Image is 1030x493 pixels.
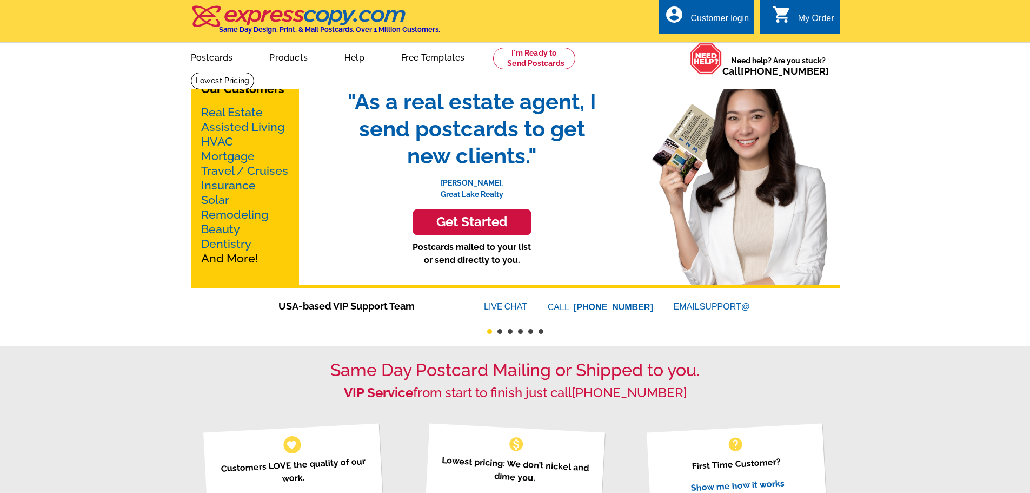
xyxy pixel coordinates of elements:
i: account_circle [664,5,684,24]
img: help [690,43,722,75]
button: 1 of 6 [487,329,492,334]
a: shopping_cart My Order [772,12,834,25]
h2: from start to finish just call [191,385,840,401]
a: Beauty [201,222,240,236]
button: 5 of 6 [528,329,533,334]
a: [PHONE_NUMBER] [572,385,687,400]
span: "As a real estate agent, I send postcards to get new clients." [337,88,607,169]
a: [PHONE_NUMBER] [574,303,653,312]
h1: Same Day Postcard Mailing or Shipped to you. [191,360,840,380]
button: 6 of 6 [539,329,543,334]
a: Travel / Cruises [201,164,288,178]
span: help [727,436,744,453]
span: monetization_on [508,436,525,453]
font: LIVE [484,300,504,313]
a: HVAC [201,135,233,148]
a: Help [327,44,382,69]
a: Solar [201,193,229,207]
div: My Order [798,14,834,29]
p: [PERSON_NAME], Great Lake Realty [337,169,607,200]
font: SUPPORT@ [700,300,752,313]
a: Real Estate [201,106,263,119]
a: Mortgage [201,149,255,163]
p: Postcards mailed to your list or send directly to you. [337,241,607,267]
a: Products [252,44,325,69]
strong: VIP Service [344,385,413,400]
i: shopping_cart [772,5,792,24]
button: 4 of 6 [518,329,523,334]
a: account_circle Customer login [664,12,749,25]
a: Same Day Design, Print, & Mail Postcards. Over 1 Million Customers. [191,13,440,34]
p: Lowest pricing: We don’t nickel and dime you. [438,453,592,488]
a: Get Started [337,209,607,235]
span: Call [722,65,829,77]
a: Dentistry [201,237,251,251]
p: First Time Customer? [660,453,813,475]
a: EMAILSUPPORT@ [674,302,752,311]
font: CALL [548,301,571,314]
a: Show me how it works [690,478,785,493]
p: Customers LOVE the quality of our work. [217,455,370,489]
span: USA-based VIP Support Team [278,299,451,313]
h4: Same Day Design, Print, & Mail Postcards. Over 1 Million Customers. [219,25,440,34]
a: [PHONE_NUMBER] [741,65,829,77]
a: Remodeling [201,208,268,221]
a: Insurance [201,179,256,192]
a: LIVECHAT [484,302,527,311]
a: Postcards [174,44,250,69]
div: Customer login [690,14,749,29]
button: 3 of 6 [508,329,513,334]
span: Need help? Are you stuck? [722,55,834,77]
span: favorite [286,439,297,450]
h3: Get Started [426,214,518,230]
a: Free Templates [384,44,482,69]
p: And More! [201,105,289,266]
a: Assisted Living [201,120,284,134]
button: 2 of 6 [497,329,502,334]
